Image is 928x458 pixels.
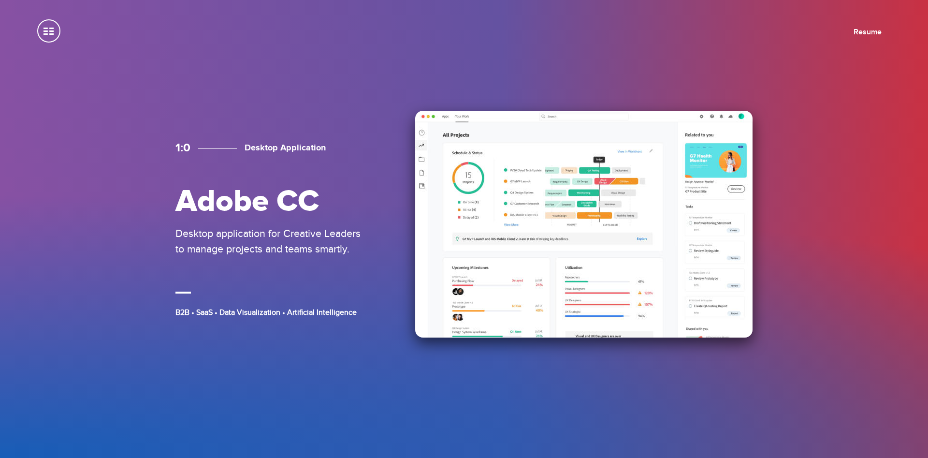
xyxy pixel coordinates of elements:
[175,186,369,218] h2: Adobe CC
[174,115,754,344] a: 1:0 Desktop Application Adobe CC Desktop application for Creative Leaders to manage projects and ...
[175,308,357,317] span: B2B • SaaS • Data Visualization • Artificial Intelligence
[854,27,882,37] a: Resume
[198,143,326,153] h3: Desktop Application
[175,226,369,257] p: Desktop application for Creative Leaders to manage projects and teams smartly.
[415,111,753,338] img: Adobe CC
[175,141,190,155] span: 1:0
